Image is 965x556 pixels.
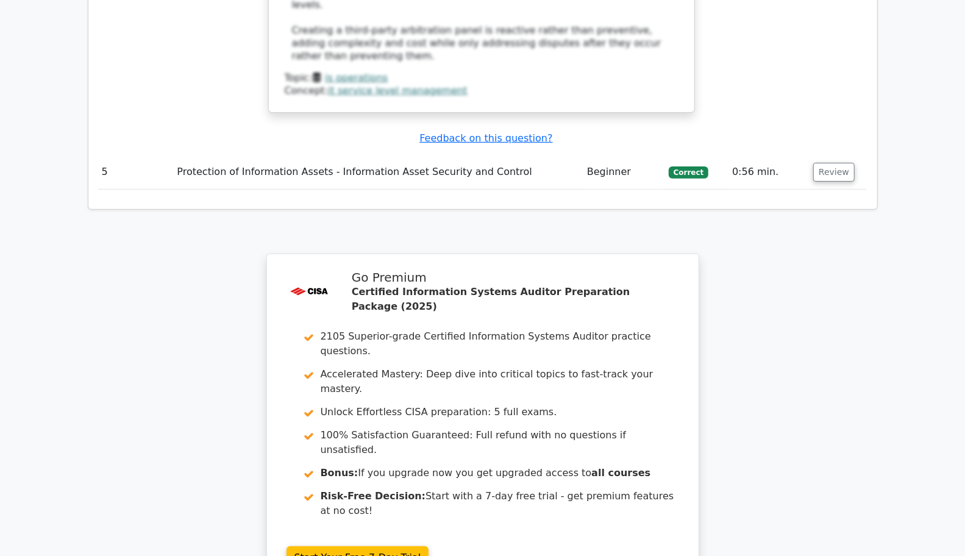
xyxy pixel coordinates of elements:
[285,85,678,98] div: Concept:
[325,72,388,84] a: is operations
[669,166,708,179] span: Correct
[727,155,808,190] td: 0:56 min.
[172,155,582,190] td: Protection of Information Assets - Information Asset Security and Control
[328,85,468,96] a: it service level management
[419,132,552,144] a: Feedback on this question?
[285,72,678,85] div: Topic:
[582,155,664,190] td: Beginner
[97,155,173,190] td: 5
[813,163,855,182] button: Review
